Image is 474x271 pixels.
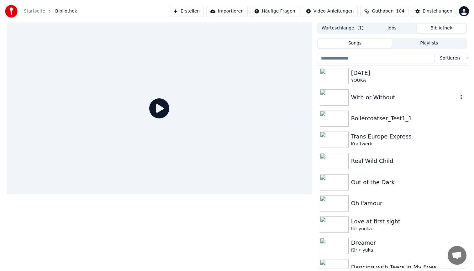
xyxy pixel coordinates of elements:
[351,132,464,141] div: Trans Europe Express
[448,246,466,265] div: Chat öffnen
[423,8,452,14] div: Einstellungen
[372,8,393,14] span: Guthaben
[206,6,248,17] button: Importieren
[351,93,458,102] div: With or Without
[302,6,358,17] button: Video-Anleitungen
[351,114,464,123] div: Rollercoatser_Test1_1
[169,6,204,17] button: Erstellen
[24,8,45,14] a: Startseite
[351,77,464,84] div: YOUKA
[411,6,456,17] button: Einstellungen
[318,39,392,48] button: Songs
[250,6,299,17] button: Häufige Fragen
[351,69,464,77] div: [DATE]
[367,24,417,33] button: Jobs
[360,6,408,17] button: Guthaben104
[440,55,460,61] span: Sortieren
[351,178,464,187] div: Out of the Dark
[351,226,464,232] div: für youka
[357,25,364,31] span: ( 1 )
[351,199,464,208] div: Oh l'amour
[351,157,464,165] div: Real Wild Child
[55,8,77,14] span: Bibliothek
[351,238,464,247] div: Dreamer
[318,24,367,33] button: Warteschlange
[392,39,466,48] button: Playlists
[351,217,464,226] div: Love at first sight
[351,141,464,147] div: Kraftwerk
[396,8,404,14] span: 104
[5,5,18,18] img: youka
[24,8,77,14] nav: breadcrumb
[417,24,466,33] button: Bibliothek
[351,247,464,253] div: für • yuka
